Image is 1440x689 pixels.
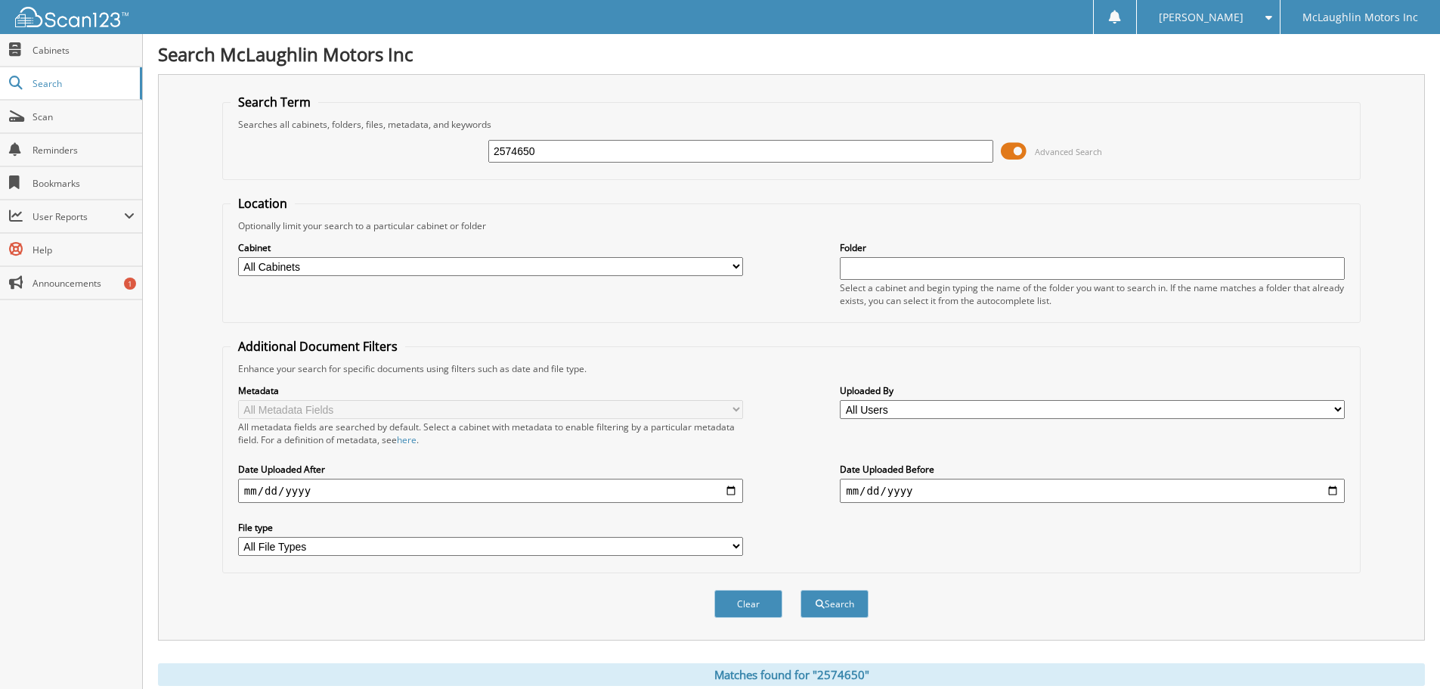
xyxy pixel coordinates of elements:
[158,42,1425,67] h1: Search McLaughlin Motors Inc
[124,278,136,290] div: 1
[238,421,743,446] div: All metadata fields are searched by default. Select a cabinet with metadata to enable filtering b...
[714,590,782,618] button: Clear
[158,663,1425,686] div: Matches found for "2574650"
[231,118,1352,131] div: Searches all cabinets, folders, files, metadata, and keywords
[231,195,295,212] legend: Location
[33,110,135,123] span: Scan
[840,281,1345,307] div: Select a cabinet and begin typing the name of the folder you want to search in. If the name match...
[231,219,1352,232] div: Optionally limit your search to a particular cabinet or folder
[238,241,743,254] label: Cabinet
[33,44,135,57] span: Cabinets
[801,590,869,618] button: Search
[33,177,135,190] span: Bookmarks
[33,144,135,157] span: Reminders
[33,277,135,290] span: Announcements
[1302,13,1418,22] span: McLaughlin Motors Inc
[840,463,1345,476] label: Date Uploaded Before
[238,521,743,534] label: File type
[33,210,124,223] span: User Reports
[15,7,129,27] img: scan123-logo-white.svg
[397,433,417,446] a: here
[840,479,1345,503] input: end
[231,338,405,355] legend: Additional Document Filters
[238,384,743,397] label: Metadata
[231,94,318,110] legend: Search Term
[1035,146,1102,157] span: Advanced Search
[840,384,1345,397] label: Uploaded By
[840,241,1345,254] label: Folder
[231,362,1352,375] div: Enhance your search for specific documents using filters such as date and file type.
[33,244,135,256] span: Help
[33,77,132,90] span: Search
[238,479,743,503] input: start
[1159,13,1243,22] span: [PERSON_NAME]
[238,463,743,476] label: Date Uploaded After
